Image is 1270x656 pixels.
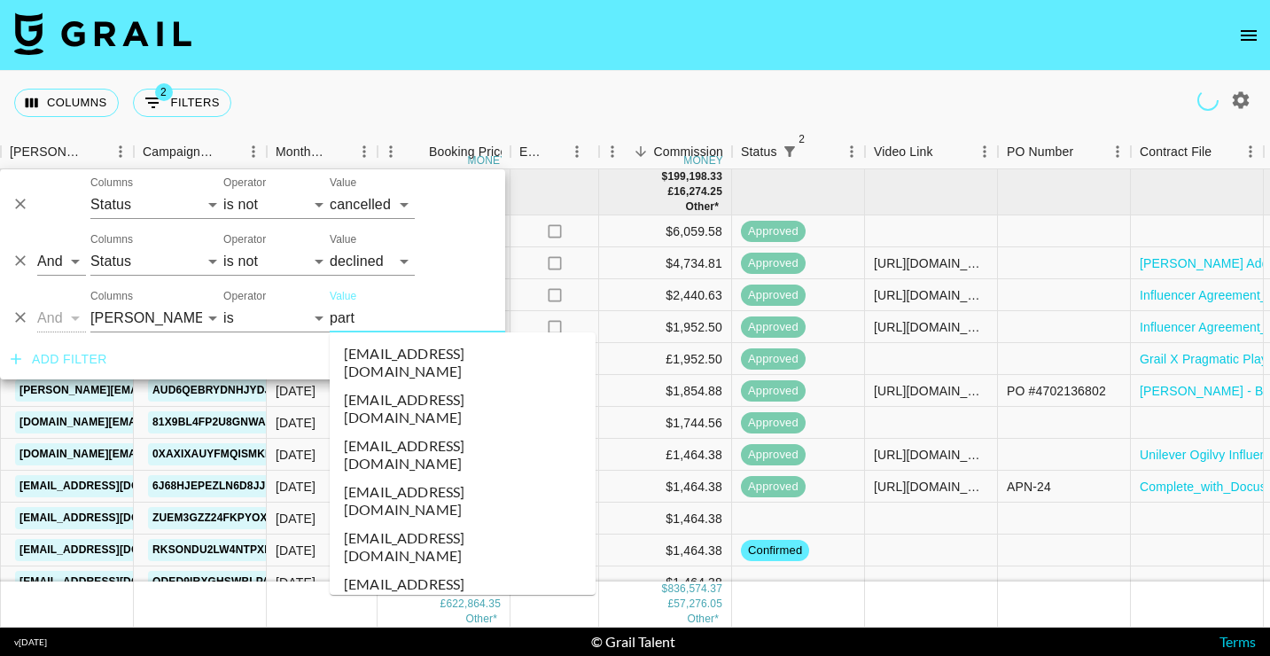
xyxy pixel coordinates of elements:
a: Aud6qeBryDnhJYdjZnCW [148,379,308,402]
label: Value [330,176,356,191]
div: May '25 [276,542,316,559]
button: Sort [802,139,827,164]
button: Menu [378,138,404,165]
div: $1,464.38 [599,471,732,503]
div: May '25 [276,382,316,400]
div: £ [667,184,674,199]
div: Status [732,135,865,169]
select: Logic operator [37,247,86,276]
span: € 90.01 [685,200,719,213]
div: APN-24 [1007,478,1051,496]
div: 2 active filters [777,139,802,164]
button: Sort [326,139,351,164]
a: [EMAIL_ADDRESS][DOMAIN_NAME] [15,475,214,497]
li: [EMAIL_ADDRESS][DOMAIN_NAME] [330,432,596,478]
a: ZuEM3GZZ24fKpyoXU7xX [148,507,300,529]
span: 2 [793,130,811,148]
button: Select columns [14,89,119,117]
span: approved [741,223,806,240]
div: money [468,155,508,166]
a: RKSonDU2lw4NtPXI8BSq [148,539,301,561]
div: $ [662,169,668,184]
div: £1,952.50 [599,343,732,375]
label: Columns [90,289,133,304]
a: [DOMAIN_NAME][EMAIL_ADDRESS][DOMAIN_NAME] [15,411,302,433]
button: Menu [564,138,590,165]
button: Menu [240,138,267,165]
div: May '25 [276,478,316,496]
li: [EMAIL_ADDRESS][DOMAIN_NAME] [330,524,596,570]
button: Delete [7,304,34,331]
div: PO Number [1007,135,1073,169]
span: confirmed [741,543,809,559]
label: Operator [223,232,266,247]
button: Sort [1073,139,1098,164]
button: Menu [971,138,998,165]
div: Booker [1,135,134,169]
div: PO Number [998,135,1131,169]
li: [EMAIL_ADDRESS][DOMAIN_NAME] [330,570,596,616]
div: 622,864.35 [446,597,501,612]
div: PO #4702136802 [1007,382,1106,400]
li: [EMAIL_ADDRESS][DOMAIN_NAME] [330,478,596,524]
div: $1,744.56 [599,407,732,439]
div: Status [741,135,777,169]
a: 6j68hjePEzLn6D8JjNtV [148,475,292,497]
div: Expenses: Remove Commission? [510,135,599,169]
img: Grail Talent [14,12,191,55]
button: Show filters [133,89,231,117]
div: [PERSON_NAME] [10,135,82,169]
button: Menu [1104,138,1131,165]
button: Menu [107,138,134,165]
button: Sort [628,139,653,164]
div: $ [662,582,668,597]
button: Sort [1212,139,1236,164]
label: Value [330,232,356,247]
div: https://www.instagram.com/p/DJ7R1LMyI4X/ [874,478,988,496]
select: Logic operator [37,304,86,332]
a: [DOMAIN_NAME][EMAIL_ADDRESS][DOMAIN_NAME] [15,443,302,465]
div: 57,276.05 [674,597,722,612]
div: © Grail Talent [591,633,675,651]
div: https://www.tiktok.com/@caseyogorman/video/7491757228169448726?is_from_webapp=1&sender_device=pc&... [874,446,988,464]
button: Show filters [777,139,802,164]
label: Columns [90,232,133,247]
div: Booking Price [429,135,507,169]
div: Campaign (Type) [134,135,267,169]
div: 836,574.37 [667,582,722,597]
span: approved [741,351,806,368]
div: $2,440.63 [599,279,732,311]
div: https://www.tiktok.com/@nolanreid7/video/7522918505906294072?_r=1&_t=ZM-8xj3or0qXRu [874,382,988,400]
div: Contract File [1131,135,1264,169]
div: 16,274.25 [674,184,722,199]
div: May '25 [276,414,316,432]
div: https://www.tiktok.com/@kamedwards_/video/7506708481089490207?lang=en [874,254,988,272]
span: € 1,867.18, CA$ 6,009.11, AU$ 2,941.64 [687,613,719,625]
div: 199,198.33 [667,169,722,184]
span: approved [741,383,806,400]
label: Operator [223,176,266,191]
button: Delete [7,247,34,274]
a: 81X9bL4fp2u8GnwAhFYd [148,411,300,433]
button: Sort [404,139,429,164]
a: 0XaXixaUYfMQiSMKr5MI [148,443,295,465]
button: Menu [838,138,865,165]
a: QDED9IrXGhSWBLPadFuY [148,571,304,593]
div: $6,059.58 [599,215,732,247]
button: Add filter [4,343,114,376]
div: Month Due [276,135,326,169]
div: May '25 [276,574,316,591]
div: $1,464.38 [599,503,732,535]
a: [PERSON_NAME][EMAIL_ADDRESS][PERSON_NAME][DOMAIN_NAME] [15,379,395,402]
div: Month Due [267,135,378,169]
div: https://www.instagram.com/reel/DJugk5oSJsK/?igsh=Z3I4cGRpdjJld3oz [874,286,988,304]
div: Expenses: Remove Commission? [519,135,544,169]
div: £1,464.38 [599,439,732,471]
button: Sort [215,139,240,164]
label: Operator [223,289,266,304]
div: Video Link [874,135,933,169]
span: approved [741,479,806,496]
button: Sort [933,139,958,164]
button: Sort [82,139,107,164]
button: Menu [599,138,626,165]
